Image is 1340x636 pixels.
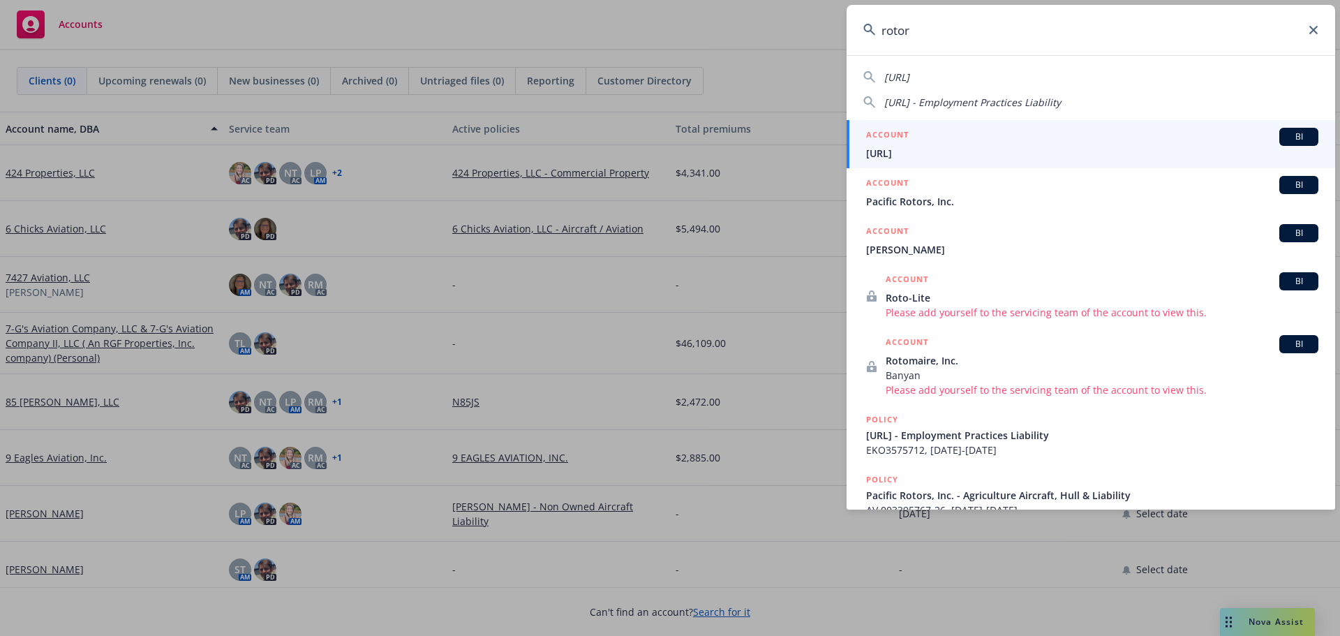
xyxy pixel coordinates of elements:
span: Roto-Lite [886,290,1318,305]
h5: ACCOUNT [866,224,909,241]
span: AV 003395767-26, [DATE]-[DATE] [866,503,1318,517]
h5: ACCOUNT [886,272,928,289]
span: EKO3575712, [DATE]-[DATE] [866,443,1318,457]
a: ACCOUNTBIRotomaire, Inc.BanyanPlease add yourself to the servicing team of the account to view this. [847,327,1335,405]
span: Please add yourself to the servicing team of the account to view this. [886,305,1318,320]
span: Pacific Rotors, Inc. [866,194,1318,209]
span: Please add yourself to the servicing team of the account to view this. [886,383,1318,397]
span: [URL] - Employment Practices Liability [866,428,1318,443]
span: BI [1285,131,1313,143]
span: Pacific Rotors, Inc. - Agriculture Aircraft, Hull & Liability [866,488,1318,503]
span: BI [1285,338,1313,350]
h5: ACCOUNT [866,128,909,145]
span: BI [1285,179,1313,191]
a: ACCOUNTBIPacific Rotors, Inc. [847,168,1335,216]
a: POLICYPacific Rotors, Inc. - Agriculture Aircraft, Hull & LiabilityAV 003395767-26, [DATE]-[DATE] [847,465,1335,525]
span: Banyan [886,368,1318,383]
input: Search... [847,5,1335,55]
h5: ACCOUNT [886,335,928,352]
h5: POLICY [866,413,898,427]
span: [URL] [866,146,1318,161]
span: Rotomaire, Inc. [886,353,1318,368]
span: BI [1285,227,1313,239]
a: ACCOUNTBI[URL] [847,120,1335,168]
a: POLICY[URL] - Employment Practices LiabilityEKO3575712, [DATE]-[DATE] [847,405,1335,465]
span: BI [1285,275,1313,288]
a: ACCOUNTBI[PERSON_NAME] [847,216,1335,265]
h5: POLICY [866,473,898,487]
h5: ACCOUNT [866,176,909,193]
span: [URL] - Employment Practices Liability [884,96,1061,109]
span: [URL] [884,71,909,84]
a: ACCOUNTBIRoto-LitePlease add yourself to the servicing team of the account to view this. [847,265,1335,327]
span: [PERSON_NAME] [866,242,1318,257]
